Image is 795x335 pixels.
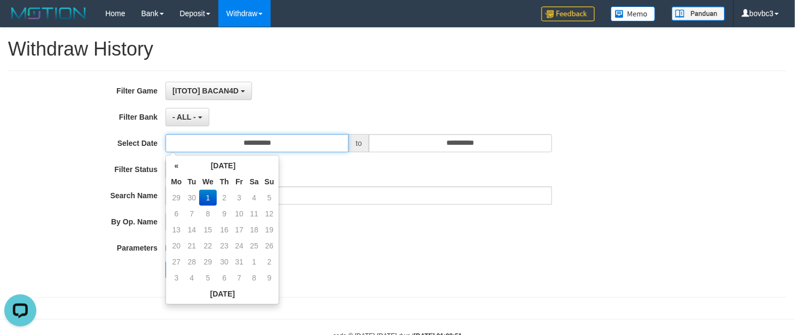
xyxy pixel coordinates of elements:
[232,222,247,238] td: 17
[217,254,232,270] td: 30
[262,254,277,270] td: 2
[8,5,89,21] img: MOTION_logo.png
[247,174,262,190] th: Sa
[199,174,217,190] th: We
[199,270,217,286] td: 5
[262,190,277,206] td: 5
[199,222,217,238] td: 15
[247,190,262,206] td: 4
[185,270,200,286] td: 4
[262,238,277,254] td: 26
[199,206,217,222] td: 8
[168,270,184,286] td: 3
[166,108,209,126] button: - ALL -
[232,190,247,206] td: 3
[8,38,787,60] h1: Withdraw History
[199,238,217,254] td: 22
[168,190,184,206] td: 29
[168,286,277,302] th: [DATE]
[168,222,184,238] td: 13
[217,222,232,238] td: 16
[217,270,232,286] td: 6
[185,174,200,190] th: Tu
[262,174,277,190] th: Su
[217,238,232,254] td: 23
[199,254,217,270] td: 29
[168,206,184,222] td: 6
[185,238,200,254] td: 21
[672,6,725,21] img: panduan.png
[4,4,36,36] button: Open LiveChat chat widget
[247,238,262,254] td: 25
[168,174,184,190] th: Mo
[232,206,247,222] td: 10
[217,190,232,206] td: 2
[611,6,656,21] img: Button%20Memo.svg
[247,270,262,286] td: 8
[172,113,196,121] span: - ALL -
[262,270,277,286] td: 9
[541,6,595,21] img: Feedback.jpg
[185,190,200,206] td: 30
[349,134,369,152] span: to
[185,254,200,270] td: 28
[168,238,184,254] td: 20
[199,190,217,206] td: 1
[262,206,277,222] td: 12
[232,238,247,254] td: 24
[247,222,262,238] td: 18
[262,222,277,238] td: 19
[217,174,232,190] th: Th
[232,174,247,190] th: Fr
[247,254,262,270] td: 1
[185,222,200,238] td: 14
[172,87,239,95] span: [ITOTO] BACAN4D
[185,158,262,174] th: [DATE]
[217,206,232,222] td: 9
[232,270,247,286] td: 7
[168,254,184,270] td: 27
[232,254,247,270] td: 31
[247,206,262,222] td: 11
[185,206,200,222] td: 7
[168,158,184,174] th: «
[166,82,252,100] button: [ITOTO] BACAN4D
